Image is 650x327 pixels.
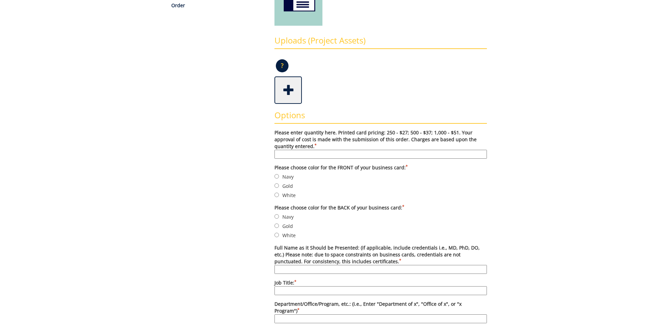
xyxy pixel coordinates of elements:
[274,265,487,274] input: Full Name as it Should be Presented: (if applicable, include credentials i.e., MD, PhD, DO, etc.)...
[171,2,264,9] p: Order
[274,164,487,171] label: Please choose color for the FRONT of your business card:
[274,244,487,274] label: Full Name as it Should be Presented: (if applicable, include credentials i.e., MD, PhD, DO, etc.)...
[274,111,487,124] h3: Options
[274,314,487,323] input: Department/Office/Program, etc.: (i.e., Enter "Department of x", "Office of x", or "x Program")*
[274,193,279,197] input: White
[274,286,487,295] input: Job Title:*
[274,279,487,295] label: Job Title:
[274,129,487,159] label: Please enter quantity here. Printed card pricing: 250 - $27; 500 - $37; 1,000 - $51. Your approva...
[274,231,487,239] label: White
[274,173,487,180] label: Navy
[274,182,487,190] label: Gold
[274,183,279,188] input: Gold
[276,59,289,72] p: ?
[274,223,279,228] input: Gold
[274,214,279,219] input: Navy
[274,36,487,49] h3: Uploads (Project Assets)
[274,222,487,230] label: Gold
[274,233,279,237] input: White
[274,150,487,159] input: Please enter quantity here. Printed card pricing: 250 - $27; 500 - $37; 1,000 - $51. Your approva...
[274,213,487,220] label: Navy
[274,204,487,211] label: Please choose color for the BACK of your business card:
[274,191,487,199] label: White
[274,301,487,323] label: Department/Office/Program, etc.: (i.e., Enter "Department of x", "Office of x", or "x Program")
[274,174,279,179] input: Navy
